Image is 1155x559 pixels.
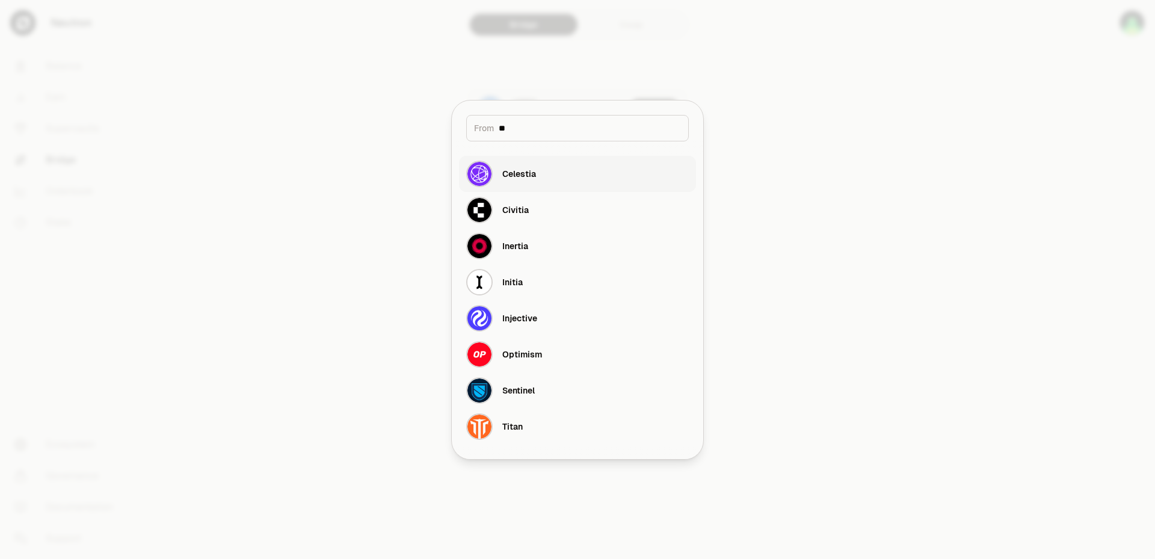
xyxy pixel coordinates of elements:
[466,377,493,404] img: Sentinel Logo
[502,421,523,433] div: Titan
[459,409,696,445] button: Titan LogoTitan
[459,192,696,228] button: Civitia LogoCivitia
[459,336,696,372] button: Optimism LogoOptimism
[459,300,696,336] button: Injective LogoInjective
[459,264,696,300] button: Initia LogoInitia
[502,204,529,216] div: Civitia
[459,156,696,192] button: Celestia LogoCelestia
[466,233,493,259] img: Inertia Logo
[502,348,542,360] div: Optimism
[466,341,493,368] img: Optimism Logo
[502,168,536,180] div: Celestia
[502,240,528,252] div: Inertia
[502,276,523,288] div: Initia
[466,269,493,295] img: Initia Logo
[466,161,493,187] img: Celestia Logo
[502,312,537,324] div: Injective
[474,122,494,134] span: From
[466,197,493,223] img: Civitia Logo
[459,228,696,264] button: Inertia LogoInertia
[466,413,493,440] img: Titan Logo
[466,305,493,332] img: Injective Logo
[459,372,696,409] button: Sentinel LogoSentinel
[502,385,535,397] div: Sentinel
